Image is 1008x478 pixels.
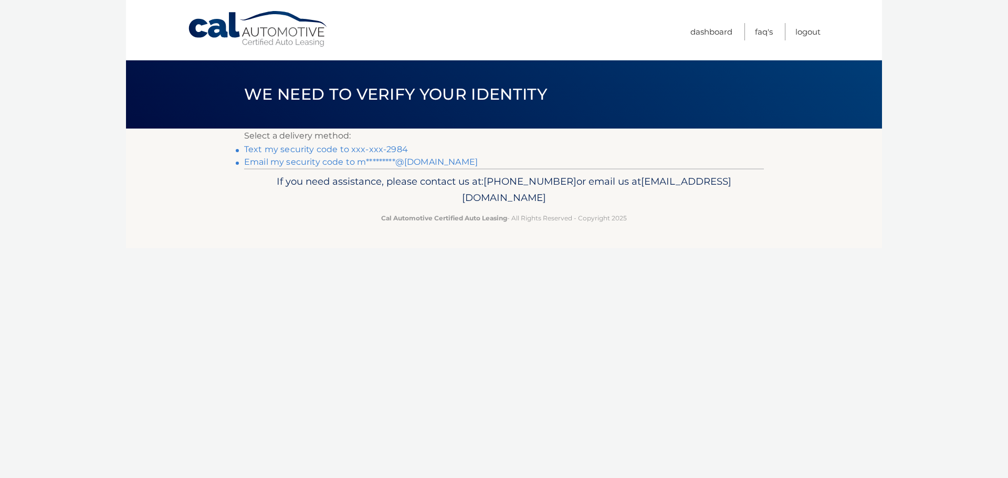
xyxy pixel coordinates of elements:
p: - All Rights Reserved - Copyright 2025 [251,213,757,224]
a: Logout [795,23,821,40]
a: FAQ's [755,23,773,40]
strong: Cal Automotive Certified Auto Leasing [381,214,507,222]
span: [PHONE_NUMBER] [484,175,576,187]
a: Text my security code to xxx-xxx-2984 [244,144,408,154]
a: Dashboard [690,23,732,40]
span: We need to verify your identity [244,84,547,104]
p: If you need assistance, please contact us at: or email us at [251,173,757,207]
p: Select a delivery method: [244,129,764,143]
a: Cal Automotive [187,10,329,48]
a: Email my security code to m*********@[DOMAIN_NAME] [244,157,478,167]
